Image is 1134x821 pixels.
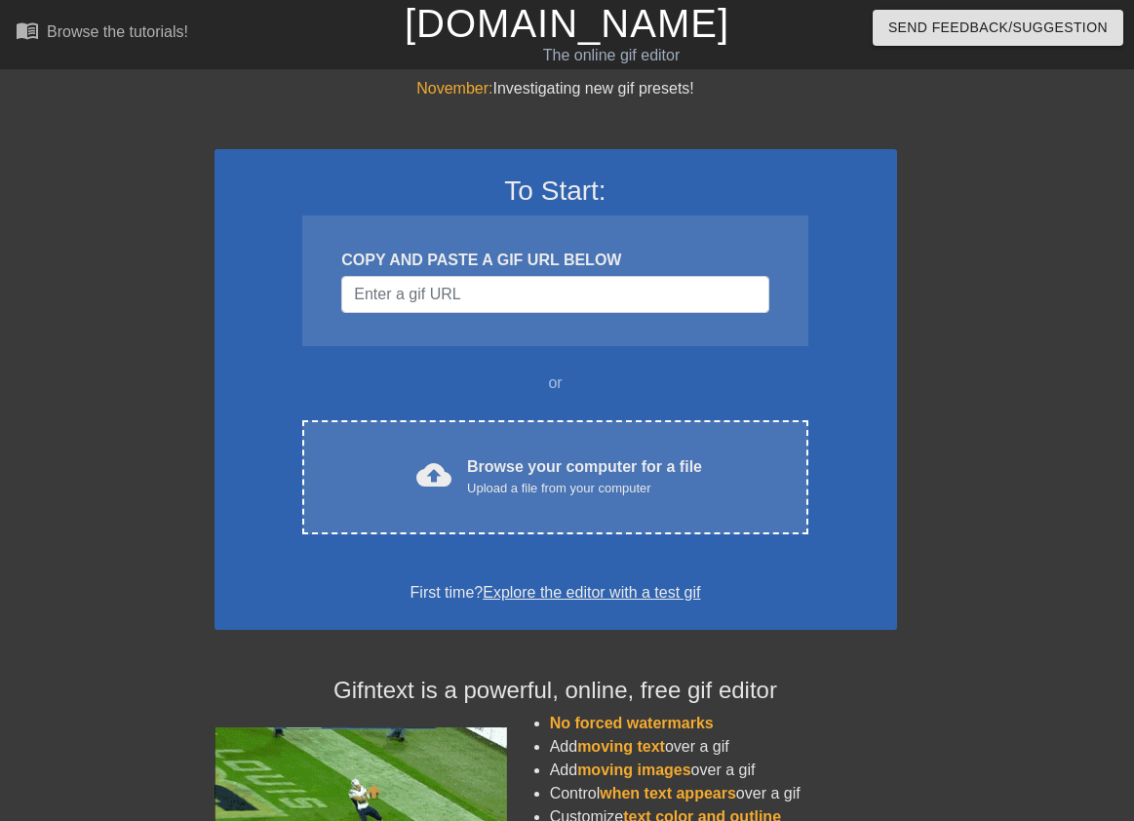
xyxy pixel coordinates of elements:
[215,677,897,705] h4: Gifntext is a powerful, online, free gif editor
[341,249,768,272] div: COPY AND PASTE A GIF URL BELOW
[16,19,39,42] span: menu_book
[467,479,702,498] div: Upload a file from your computer
[888,16,1108,40] span: Send Feedback/Suggestion
[388,44,836,67] div: The online gif editor
[550,759,897,782] li: Add over a gif
[341,276,768,313] input: Username
[550,715,714,731] span: No forced watermarks
[483,584,700,601] a: Explore the editor with a test gif
[467,455,702,498] div: Browse your computer for a file
[265,371,846,395] div: or
[873,10,1123,46] button: Send Feedback/Suggestion
[600,785,736,801] span: when text appears
[240,581,872,605] div: First time?
[577,738,665,755] span: moving text
[240,175,872,208] h3: To Start:
[215,77,897,100] div: Investigating new gif presets!
[550,782,897,805] li: Control over a gif
[405,2,729,45] a: [DOMAIN_NAME]
[577,762,690,778] span: moving images
[416,457,451,492] span: cloud_upload
[416,80,492,97] span: November:
[16,19,188,49] a: Browse the tutorials!
[550,735,897,759] li: Add over a gif
[47,23,188,40] div: Browse the tutorials!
